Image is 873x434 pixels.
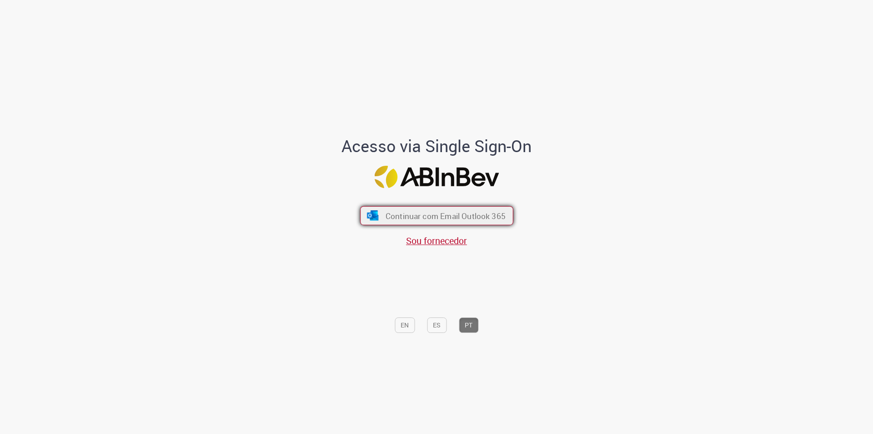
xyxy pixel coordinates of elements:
[395,318,415,333] button: EN
[406,235,467,247] a: Sou fornecedor
[311,137,563,155] h1: Acesso via Single Sign-On
[366,211,379,221] img: ícone Azure/Microsoft 360
[385,210,505,221] span: Continuar com Email Outlook 365
[459,318,478,333] button: PT
[374,166,499,188] img: Logo ABInBev
[360,206,513,225] button: ícone Azure/Microsoft 360 Continuar com Email Outlook 365
[427,318,447,333] button: ES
